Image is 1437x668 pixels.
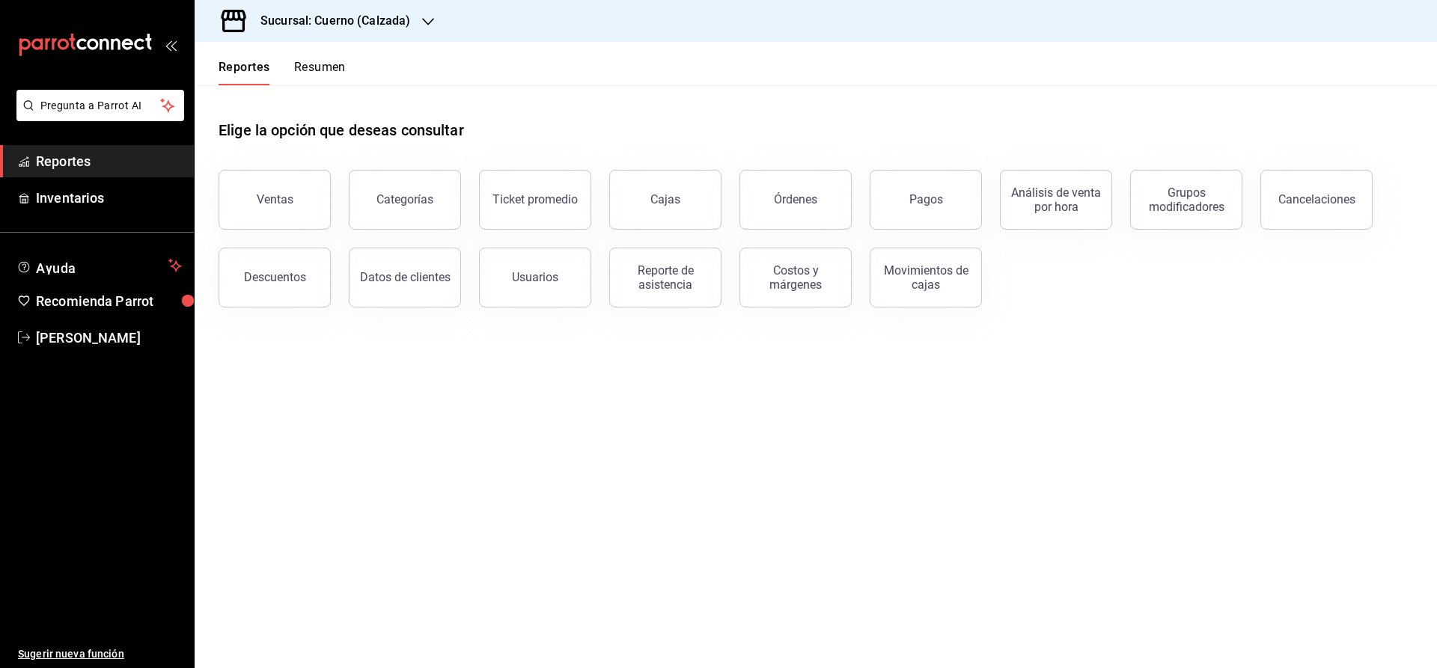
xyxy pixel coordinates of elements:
div: Categorías [376,192,433,206]
div: Descuentos [244,270,306,284]
div: Reporte de asistencia [619,263,712,292]
button: Reportes [219,60,270,85]
div: Ventas [257,192,293,206]
div: Cajas [650,191,681,209]
span: Inventarios [36,188,182,208]
button: Cancelaciones [1260,170,1373,230]
div: Usuarios [512,270,558,284]
button: Reporte de asistencia [609,248,721,307]
span: Pregunta a Parrot AI [40,98,161,114]
div: Movimientos de cajas [879,263,972,292]
span: [PERSON_NAME] [36,328,182,348]
button: open_drawer_menu [165,39,177,51]
div: Ticket promedio [492,192,578,206]
div: navigation tabs [219,60,346,85]
a: Cajas [609,170,721,230]
div: Costos y márgenes [749,263,842,292]
h1: Elige la opción que deseas consultar [219,119,464,141]
button: Datos de clientes [349,248,461,307]
button: Pagos [870,170,982,230]
span: Reportes [36,151,182,171]
button: Grupos modificadores [1130,170,1242,230]
div: Análisis de venta por hora [1010,186,1102,214]
button: Movimientos de cajas [870,248,982,307]
button: Costos y márgenes [739,248,852,307]
div: Datos de clientes [360,270,451,284]
div: Órdenes [774,192,817,206]
button: Categorías [349,170,461,230]
h3: Sucursal: Cuerno (Calzada) [248,12,410,30]
button: Pregunta a Parrot AI [16,90,184,121]
button: Resumen [294,60,346,85]
button: Ticket promedio [479,170,591,230]
button: Órdenes [739,170,852,230]
span: Ayuda [36,257,162,275]
span: Sugerir nueva función [18,646,182,662]
div: Grupos modificadores [1140,186,1233,214]
div: Pagos [909,192,943,206]
button: Descuentos [219,248,331,307]
button: Usuarios [479,248,591,307]
button: Ventas [219,170,331,230]
div: Cancelaciones [1278,192,1355,206]
button: Análisis de venta por hora [1000,170,1112,230]
span: Recomienda Parrot [36,291,182,311]
a: Pregunta a Parrot AI [10,108,184,124]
